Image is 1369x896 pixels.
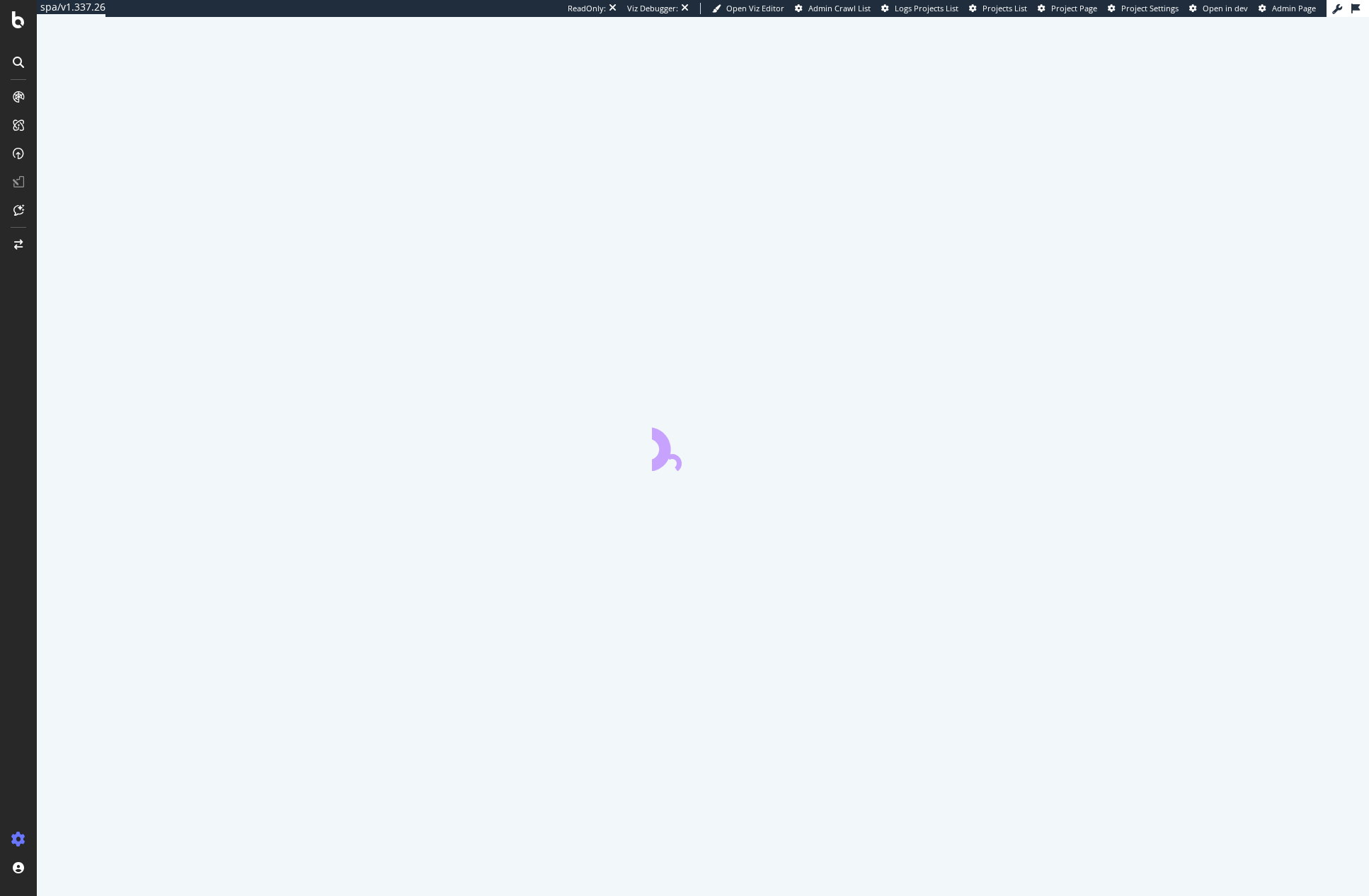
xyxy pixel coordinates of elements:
[1038,3,1097,14] a: Project Page
[1272,3,1316,13] span: Admin Page
[895,3,958,13] span: Logs Projects List
[983,3,1027,13] span: Projects List
[881,3,958,14] a: Logs Projects List
[1203,3,1248,13] span: Open in dev
[808,3,871,13] span: Admin Crawl List
[712,3,784,14] a: Open Viz Editor
[1259,3,1316,14] a: Admin Page
[1121,3,1179,13] span: Project Settings
[568,3,606,14] div: ReadOnly:
[652,420,754,471] div: animation
[1189,3,1248,14] a: Open in dev
[627,3,678,14] div: Viz Debugger:
[795,3,871,14] a: Admin Crawl List
[1051,3,1097,13] span: Project Page
[969,3,1027,14] a: Projects List
[1108,3,1179,14] a: Project Settings
[726,3,784,13] span: Open Viz Editor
